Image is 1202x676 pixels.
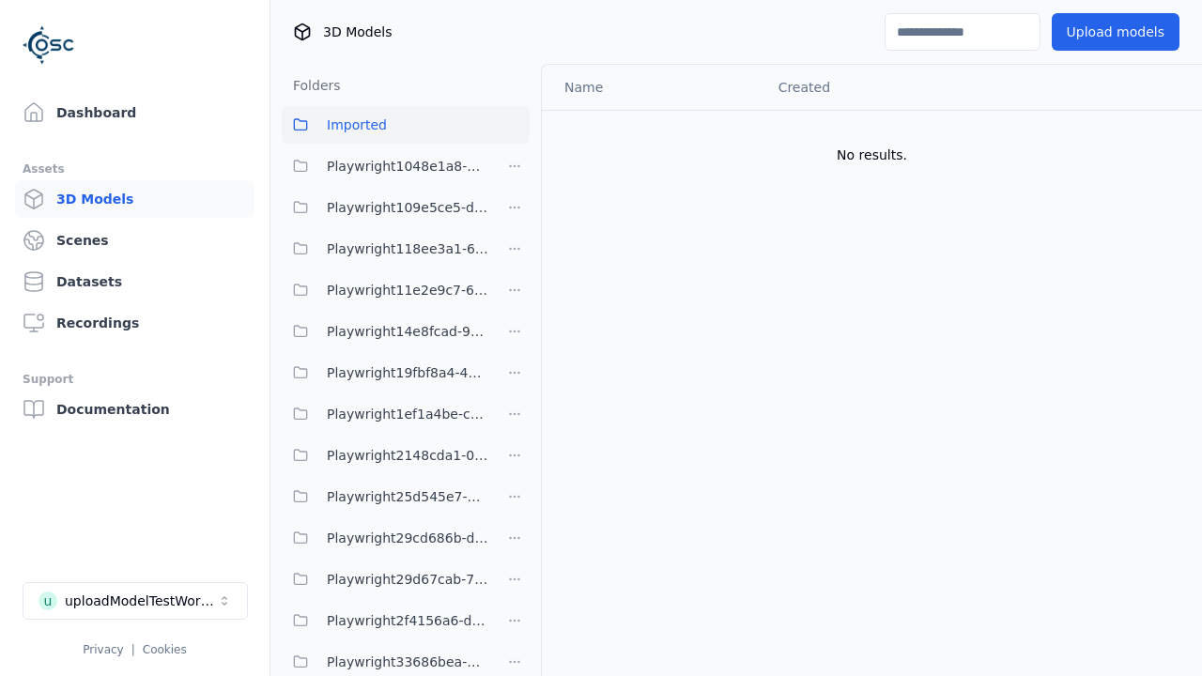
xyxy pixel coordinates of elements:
[327,361,488,384] span: Playwright19fbf8a4-490f-4493-a67b-72679a62db0e
[282,230,488,268] button: Playwright118ee3a1-6e25-456a-9a29-0f34eaed349c
[282,395,488,433] button: Playwright1ef1a4be-ca25-4334-b22c-6d46e5dc87b0
[15,180,254,218] a: 3D Models
[282,437,488,474] button: Playwright2148cda1-0135-4eee-9a3e-ba7e638b60a6
[15,263,254,300] a: Datasets
[323,23,392,41] span: 3D Models
[282,354,488,392] button: Playwright19fbf8a4-490f-4493-a67b-72679a62db0e
[327,279,488,301] span: Playwright11e2e9c7-6c23-4ce7-ac48-ea95a4ff6a43
[327,114,387,136] span: Imported
[282,106,530,144] button: Imported
[282,519,488,557] button: Playwright29cd686b-d0c9-4777-aa54-1065c8c7cee8
[282,602,488,639] button: Playwright2f4156a6-d13a-4a07-9939-3b63c43a9416
[39,591,57,610] div: u
[327,651,488,673] span: Playwright33686bea-41a4-43c8-b27a-b40c54b773e3
[282,561,488,598] button: Playwright29d67cab-7655-4a15-9701-4b560da7f167
[327,485,488,508] span: Playwright25d545e7-ff08-4d3b-b8cd-ba97913ee80b
[327,196,488,219] span: Playwright109e5ce5-d2cb-4ab8-a55a-98f36a07a7af
[83,643,123,656] a: Privacy
[282,76,341,95] h3: Folders
[327,527,488,549] span: Playwright29cd686b-d0c9-4777-aa54-1065c8c7cee8
[15,304,254,342] a: Recordings
[143,643,187,656] a: Cookies
[282,147,488,185] button: Playwright1048e1a8-7157-4402-9d51-a0d67d82f98b
[23,368,247,391] div: Support
[542,65,763,110] th: Name
[23,582,248,620] button: Select a workspace
[131,643,135,656] span: |
[15,222,254,259] a: Scenes
[282,478,488,515] button: Playwright25d545e7-ff08-4d3b-b8cd-ba97913ee80b
[327,444,488,467] span: Playwright2148cda1-0135-4eee-9a3e-ba7e638b60a6
[763,65,990,110] th: Created
[327,568,488,591] span: Playwright29d67cab-7655-4a15-9701-4b560da7f167
[15,391,254,428] a: Documentation
[327,155,488,177] span: Playwright1048e1a8-7157-4402-9d51-a0d67d82f98b
[327,403,488,425] span: Playwright1ef1a4be-ca25-4334-b22c-6d46e5dc87b0
[23,19,75,71] img: Logo
[282,189,488,226] button: Playwright109e5ce5-d2cb-4ab8-a55a-98f36a07a7af
[1052,13,1179,51] button: Upload models
[282,271,488,309] button: Playwright11e2e9c7-6c23-4ce7-ac48-ea95a4ff6a43
[65,591,217,610] div: uploadModelTestWorkspace
[23,158,247,180] div: Assets
[15,94,254,131] a: Dashboard
[327,238,488,260] span: Playwright118ee3a1-6e25-456a-9a29-0f34eaed349c
[327,609,488,632] span: Playwright2f4156a6-d13a-4a07-9939-3b63c43a9416
[327,320,488,343] span: Playwright14e8fcad-9ce8-4c9f-9ba9-3f066997ed84
[542,110,1202,200] td: No results.
[282,313,488,350] button: Playwright14e8fcad-9ce8-4c9f-9ba9-3f066997ed84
